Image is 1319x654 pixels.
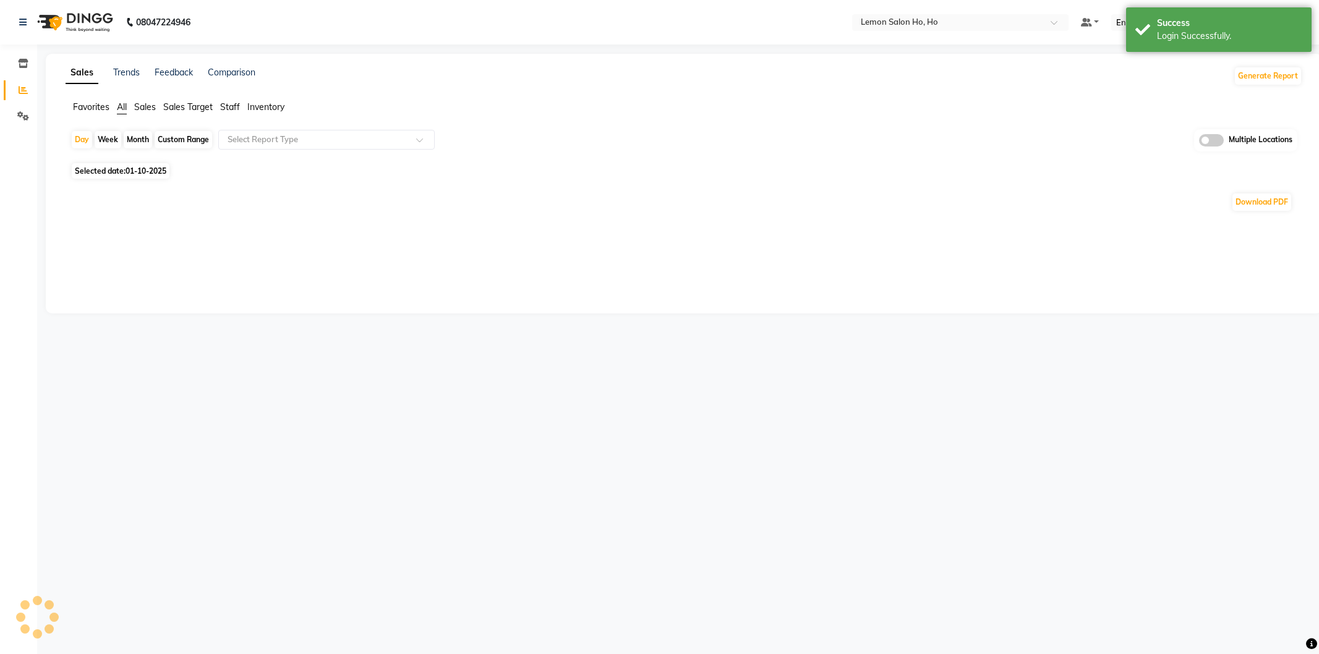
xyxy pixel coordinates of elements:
[155,67,193,78] a: Feedback
[134,101,156,113] span: Sales
[1232,193,1291,211] button: Download PDF
[136,5,190,40] b: 08047224946
[208,67,255,78] a: Comparison
[66,62,98,84] a: Sales
[1229,134,1292,147] span: Multiple Locations
[1157,17,1302,30] div: Success
[247,101,284,113] span: Inventory
[1157,30,1302,43] div: Login Successfully.
[95,131,121,148] div: Week
[1235,67,1301,85] button: Generate Report
[155,131,212,148] div: Custom Range
[72,163,169,179] span: Selected date:
[113,67,140,78] a: Trends
[220,101,240,113] span: Staff
[72,131,92,148] div: Day
[32,5,116,40] img: logo
[163,101,213,113] span: Sales Target
[117,101,127,113] span: All
[124,131,152,148] div: Month
[126,166,166,176] span: 01-10-2025
[73,101,109,113] span: Favorites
